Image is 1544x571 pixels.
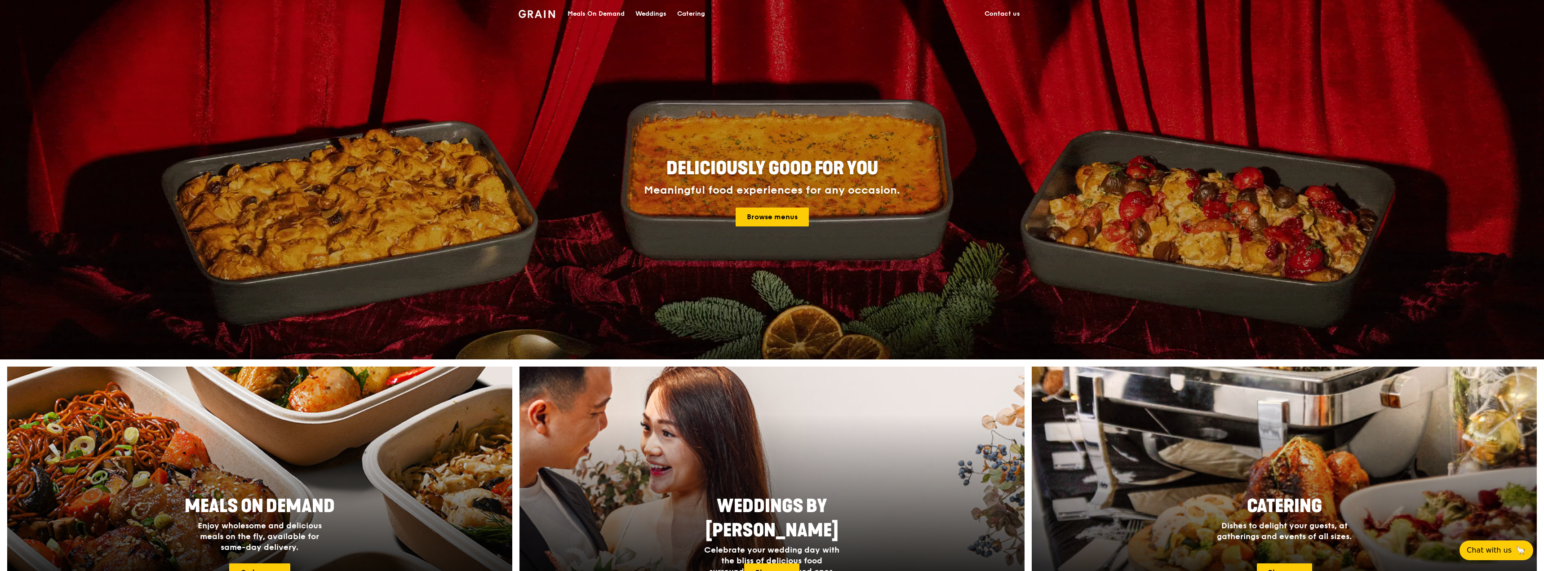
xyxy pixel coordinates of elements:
[185,496,335,517] span: Meals On Demand
[1467,545,1512,556] span: Chat with us
[1217,521,1352,541] span: Dishes to delight your guests, at gatherings and events of all sizes.
[666,158,878,179] span: Deliciously good for you
[610,184,934,197] div: Meaningful food experiences for any occasion.
[568,0,625,27] div: Meals On Demand
[979,0,1025,27] a: Contact us
[672,0,710,27] a: Catering
[1460,540,1533,560] button: Chat with us🦙
[1247,496,1322,517] span: Catering
[519,10,555,18] img: Grain
[198,521,322,552] span: Enjoy wholesome and delicious meals on the fly, available for same-day delivery.
[630,0,672,27] a: Weddings
[1515,545,1526,556] span: 🦙
[736,208,809,226] a: Browse menus
[635,0,666,27] div: Weddings
[677,0,705,27] div: Catering
[705,496,839,541] span: Weddings by [PERSON_NAME]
